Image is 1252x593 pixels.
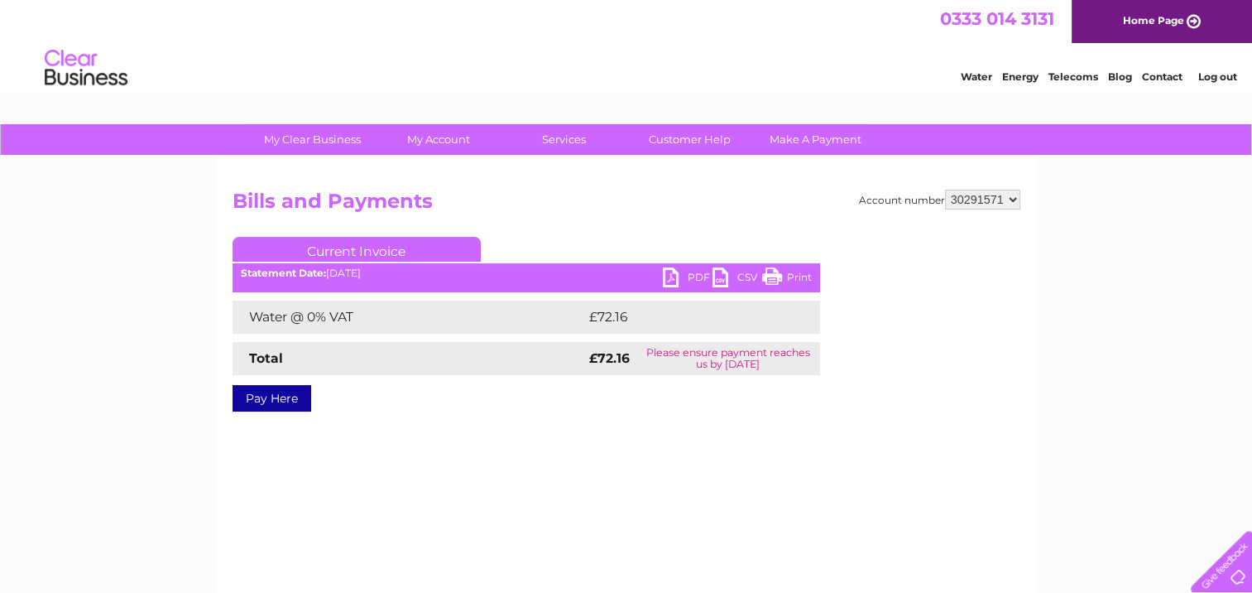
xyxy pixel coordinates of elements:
a: Log out [1197,70,1236,83]
a: My Account [370,124,506,155]
td: £72.16 [585,301,785,334]
a: Telecoms [1048,70,1098,83]
div: Clear Business is a trading name of Verastar Limited (registered in [GEOGRAPHIC_DATA] No. 3667643... [236,9,1018,80]
a: PDF [663,268,712,292]
a: Water [961,70,992,83]
a: CSV [712,268,762,292]
div: Account number [859,190,1020,210]
div: [DATE] [233,268,820,279]
a: 0333 014 3131 [940,8,1054,29]
a: Energy [1002,70,1039,83]
a: Blog [1108,70,1132,83]
b: Statement Date: [241,267,326,279]
h2: Bills and Payments [233,190,1020,221]
td: Please ensure payment reaches us by [DATE] [636,342,819,375]
a: Print [762,268,812,292]
a: Current Invoice [233,237,481,262]
strong: Total [249,350,283,366]
a: Services [496,124,632,155]
img: logo.png [44,43,128,94]
a: Customer Help [621,124,758,155]
td: Water @ 0% VAT [233,301,585,334]
a: Make A Payment [747,124,884,155]
a: My Clear Business [244,124,381,155]
a: Contact [1142,70,1182,83]
strong: £72.16 [589,350,630,366]
a: Pay Here [233,385,311,412]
